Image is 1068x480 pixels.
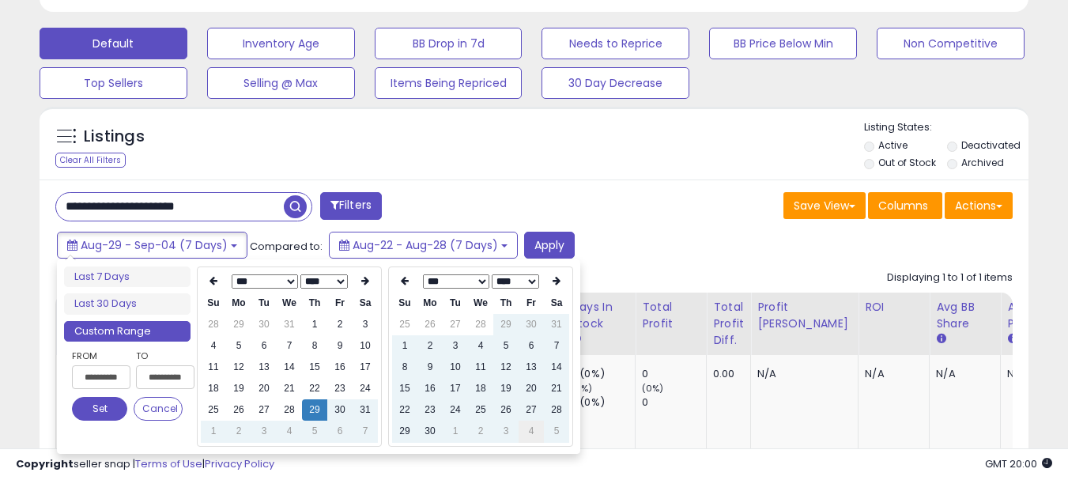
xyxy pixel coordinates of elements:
[251,399,277,421] td: 27
[375,28,523,59] button: BB Drop in 7d
[353,237,498,253] span: Aug-22 - Aug-28 (7 Days)
[544,421,569,442] td: 5
[40,28,187,59] button: Default
[201,357,226,378] td: 11
[392,335,417,357] td: 1
[302,357,327,378] td: 15
[327,378,353,399] td: 23
[571,332,580,346] small: Days In Stock.
[1007,332,1017,346] small: Avg Win Price.
[375,67,523,99] button: Items Being Repriced
[443,293,468,314] th: Tu
[302,314,327,335] td: 1
[327,314,353,335] td: 2
[468,421,493,442] td: 2
[544,399,569,421] td: 28
[226,335,251,357] td: 5
[201,314,226,335] td: 28
[277,293,302,314] th: We
[961,156,1004,169] label: Archived
[16,457,274,472] div: seller snap | |
[201,335,226,357] td: 4
[64,266,191,288] li: Last 7 Days
[865,299,923,316] div: ROI
[251,314,277,335] td: 30
[392,421,417,442] td: 29
[207,28,355,59] button: Inventory Age
[468,293,493,314] th: We
[329,232,518,259] button: Aug-22 - Aug-28 (7 Days)
[493,314,519,335] td: 29
[353,421,378,442] td: 7
[72,348,127,364] label: From
[713,299,744,349] div: Total Profit Diff.
[524,232,575,259] button: Apply
[544,314,569,335] td: 31
[277,399,302,421] td: 28
[353,335,378,357] td: 10
[277,314,302,335] td: 31
[519,378,544,399] td: 20
[936,332,945,346] small: Avg BB Share.
[417,399,443,421] td: 23
[302,335,327,357] td: 8
[468,314,493,335] td: 28
[642,299,700,332] div: Total Profit
[878,156,936,169] label: Out of Stock
[709,28,857,59] button: BB Price Below Min
[64,293,191,315] li: Last 30 Days
[493,357,519,378] td: 12
[72,397,127,421] button: Set
[783,192,866,219] button: Save View
[251,357,277,378] td: 13
[468,378,493,399] td: 18
[985,456,1052,471] span: 2025-09-10 20:00 GMT
[226,293,251,314] th: Mo
[571,382,593,395] small: (0%)
[205,456,274,471] a: Privacy Policy
[493,399,519,421] td: 26
[519,357,544,378] td: 13
[251,335,277,357] td: 6
[327,335,353,357] td: 9
[57,232,247,259] button: Aug-29 - Sep-04 (7 Days)
[493,335,519,357] td: 5
[443,378,468,399] td: 17
[887,270,1013,285] div: Displaying 1 to 1 of 1 items
[757,367,846,381] div: N/A
[443,357,468,378] td: 10
[226,357,251,378] td: 12
[519,335,544,357] td: 6
[302,399,327,421] td: 29
[468,335,493,357] td: 4
[251,421,277,442] td: 3
[353,314,378,335] td: 3
[519,314,544,335] td: 30
[353,378,378,399] td: 24
[277,421,302,442] td: 4
[571,299,628,332] div: Days In Stock
[878,198,928,214] span: Columns
[226,314,251,335] td: 29
[713,367,738,381] div: 0.00
[302,421,327,442] td: 5
[302,293,327,314] th: Th
[936,367,988,381] div: N/A
[16,456,74,471] strong: Copyright
[642,367,706,381] div: 0
[417,293,443,314] th: Mo
[519,399,544,421] td: 27
[55,153,126,168] div: Clear All Filters
[961,138,1021,152] label: Deactivated
[519,293,544,314] th: Fr
[226,399,251,421] td: 26
[327,421,353,442] td: 6
[642,382,664,395] small: (0%)
[493,378,519,399] td: 19
[327,293,353,314] th: Fr
[81,237,228,253] span: Aug-29 - Sep-04 (7 Days)
[493,293,519,314] th: Th
[353,399,378,421] td: 31
[84,126,145,148] h5: Listings
[201,399,226,421] td: 25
